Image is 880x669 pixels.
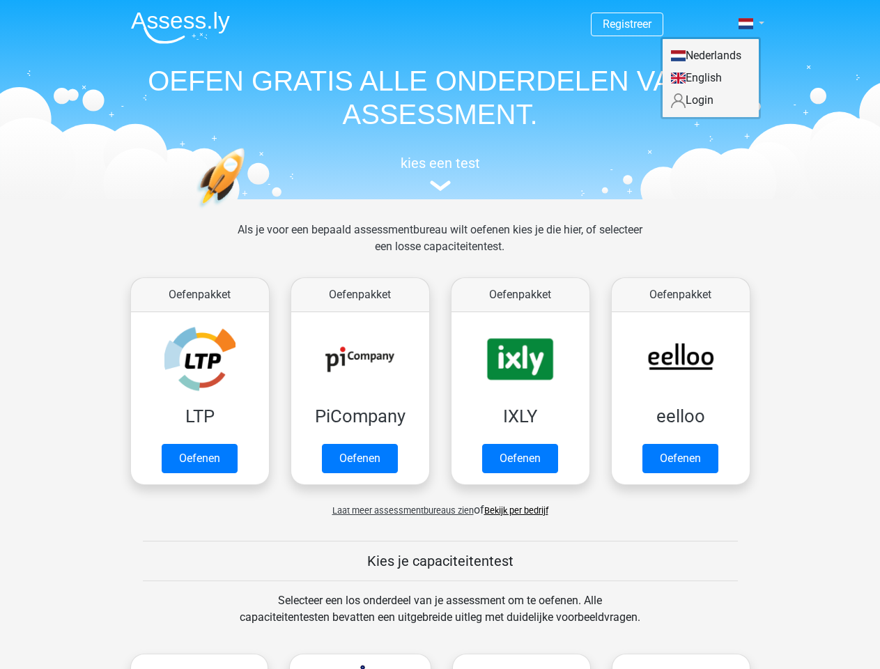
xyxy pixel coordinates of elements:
a: Oefenen [642,444,718,473]
h1: OEFEN GRATIS ALLE ONDERDELEN VAN JE ASSESSMENT. [120,64,761,131]
a: kies een test [120,155,761,192]
a: Oefenen [162,444,238,473]
a: Nederlands [663,45,759,67]
img: oefenen [196,148,299,274]
a: Registreer [603,17,651,31]
h5: Kies je capaciteitentest [143,553,738,569]
img: Assessly [131,11,230,44]
a: Oefenen [482,444,558,473]
div: of [120,491,761,518]
div: Als je voor een bepaald assessmentbureau wilt oefenen kies je die hier, of selecteer een losse ca... [226,222,654,272]
img: assessment [430,180,451,191]
a: Oefenen [322,444,398,473]
a: Login [663,89,759,111]
div: Selecteer een los onderdeel van je assessment om te oefenen. Alle capaciteitentesten bevatten een... [226,592,654,643]
h5: kies een test [120,155,761,171]
a: English [663,67,759,89]
span: Laat meer assessmentbureaus zien [332,505,474,516]
a: Bekijk per bedrijf [484,505,548,516]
